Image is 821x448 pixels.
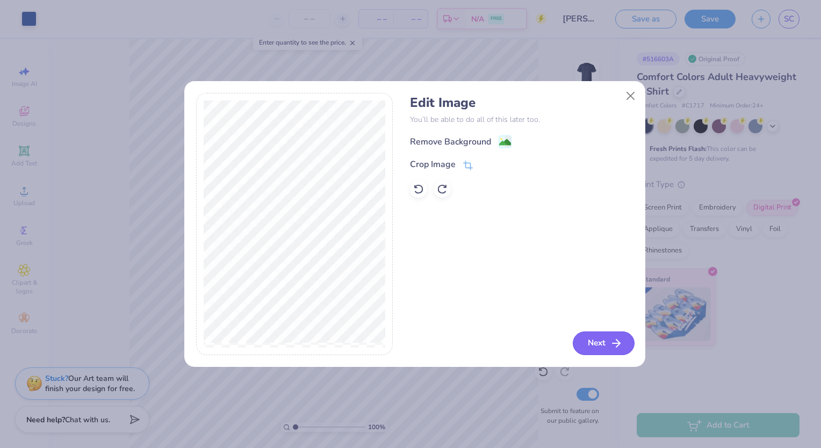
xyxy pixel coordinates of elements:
[620,85,640,106] button: Close
[573,331,635,355] button: Next
[410,114,633,125] p: You’ll be able to do all of this later too.
[410,95,633,111] h4: Edit Image
[410,158,456,171] div: Crop Image
[410,135,491,148] div: Remove Background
